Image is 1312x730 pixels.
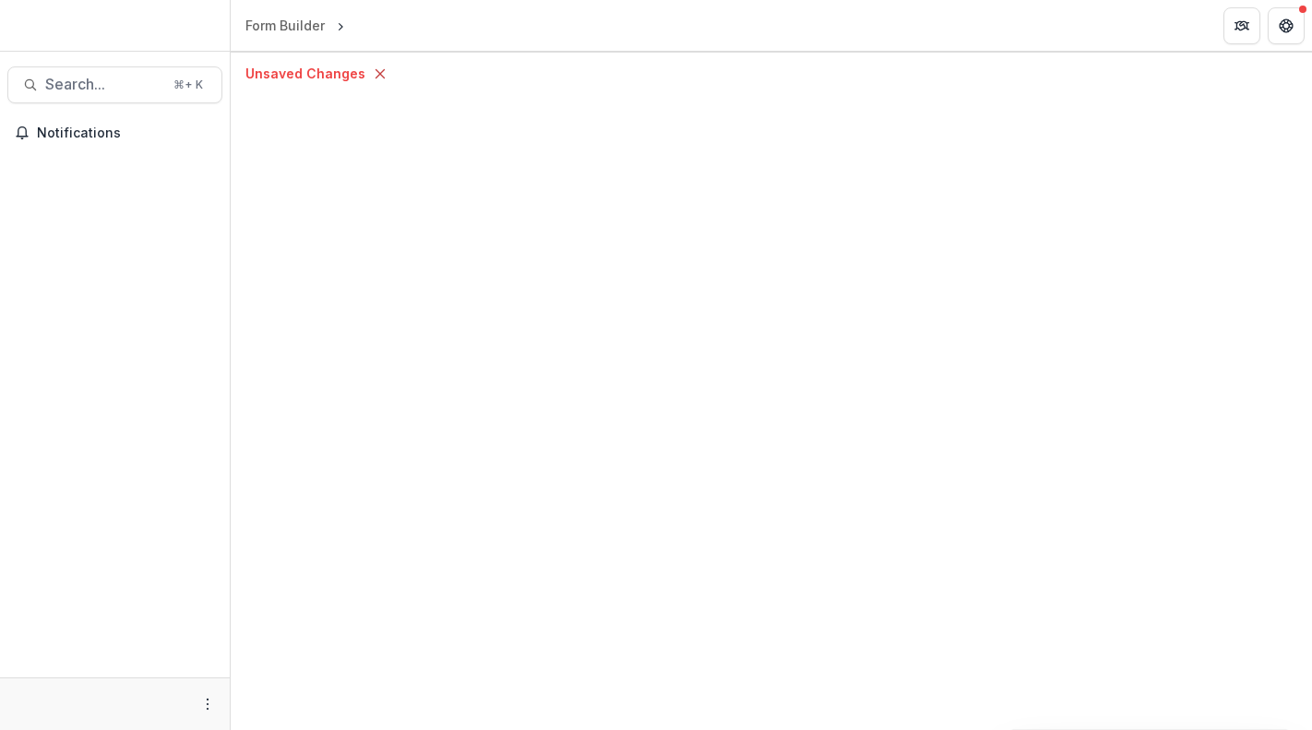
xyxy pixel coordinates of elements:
a: Form Builder [238,12,332,39]
div: Form Builder [245,16,325,35]
span: Notifications [37,126,215,141]
button: Get Help [1268,7,1305,44]
p: Unsaved Changes [245,64,365,83]
div: ⌘ + K [170,75,207,95]
button: Notifications [7,118,222,148]
span: Search... [45,76,162,93]
nav: breadcrumb [238,12,427,39]
button: Search... [7,66,222,103]
button: More [197,693,219,715]
button: Partners [1223,7,1260,44]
